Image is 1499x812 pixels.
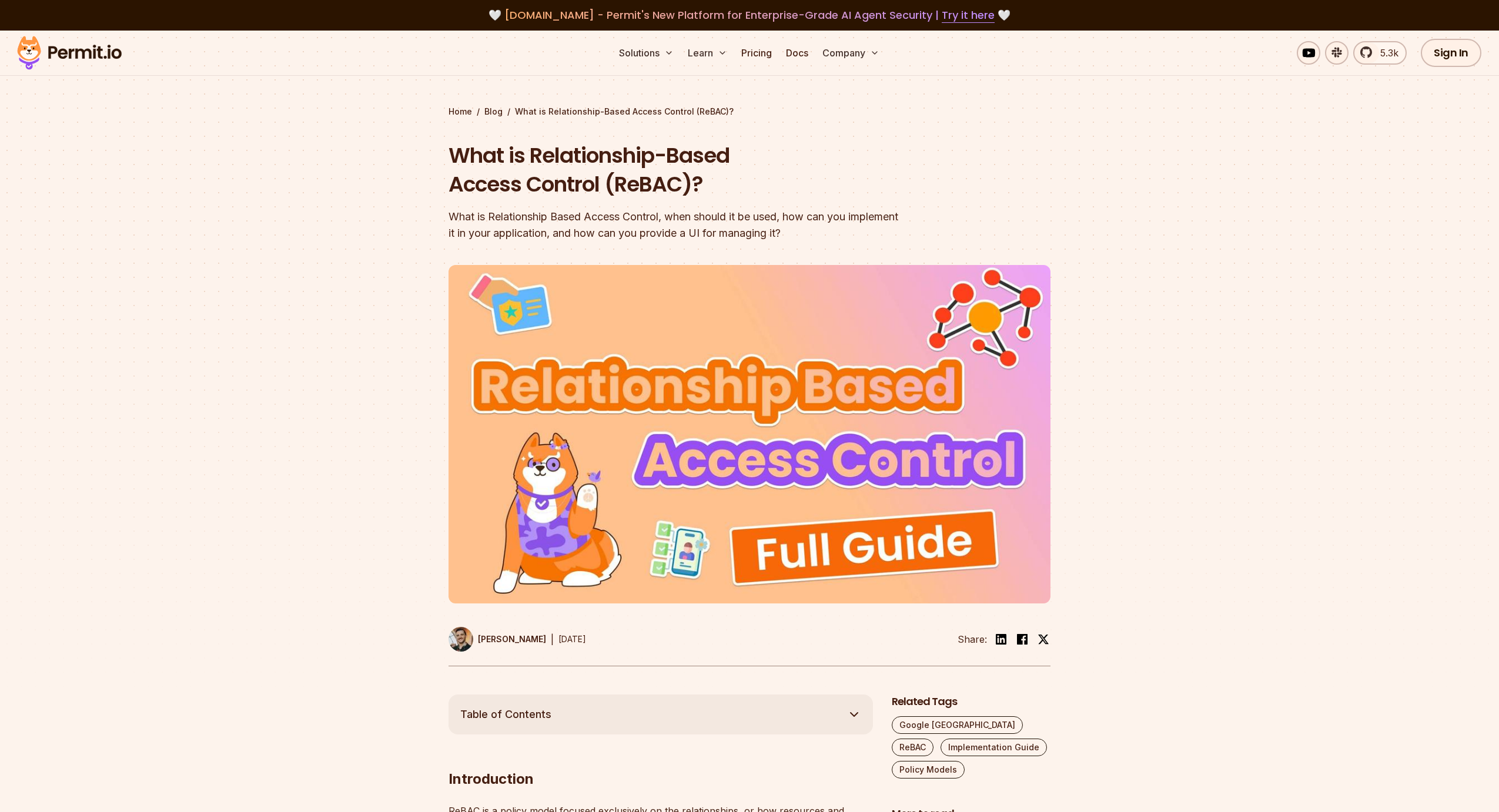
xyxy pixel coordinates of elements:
[484,106,503,118] a: Blog
[892,739,933,756] a: ReBAC
[12,33,127,73] img: Permit logo
[449,265,1050,603] img: What is Relationship-Based Access Control (ReBAC)?
[737,41,777,65] a: Pricing
[941,739,1047,756] a: Implementation Guide
[449,106,472,118] a: Home
[449,723,873,788] h2: Introduction
[449,694,873,734] button: Table of Contents
[818,41,884,65] button: Company
[449,627,473,652] img: Daniel Bass
[449,141,900,199] h1: What is Relationship-Based Access Control (ReBAC)?
[781,41,813,65] a: Docs
[683,41,732,65] button: Learn
[460,706,551,723] span: Table of Contents
[1038,633,1049,645] img: twitter
[892,716,1023,734] a: Google [GEOGRAPHIC_DATA]
[614,41,678,65] button: Solutions
[892,694,1050,709] h2: Related Tags
[449,627,546,652] a: [PERSON_NAME]
[551,632,554,646] div: |
[1353,41,1407,65] a: 5.3k
[1373,46,1398,60] span: 5.3k
[449,209,900,241] div: What is Relationship Based Access Control, when should it be used, how can you implement it in yo...
[994,632,1008,646] img: linkedin
[28,7,1471,24] div: 🤍 🤍
[1421,39,1481,67] a: Sign In
[1015,632,1029,646] img: facebook
[942,8,995,23] a: Try it here
[449,106,1050,118] div: / /
[892,761,965,779] a: Policy Models
[478,633,546,645] p: [PERSON_NAME]
[558,634,586,644] time: [DATE]
[958,632,987,646] li: Share:
[504,8,995,22] span: [DOMAIN_NAME] - Permit's New Platform for Enterprise-Grade AI Agent Security |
